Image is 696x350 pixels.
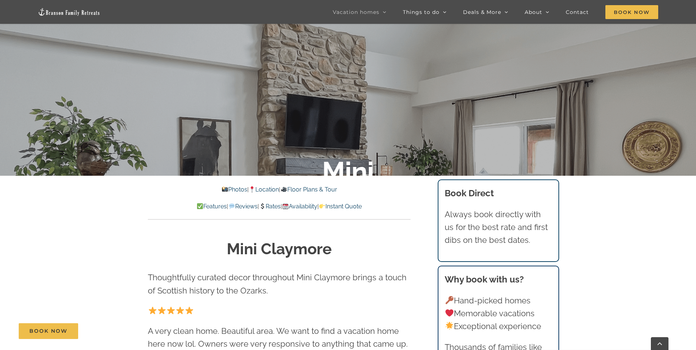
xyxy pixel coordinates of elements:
span: Vacation homes [333,10,379,15]
b: Mini Claymore [287,156,409,218]
p: Hand-picked homes Memorable vacations Exceptional experience [445,294,552,333]
span: Things to do [403,10,440,15]
img: 🎥 [281,186,287,192]
span: About [525,10,542,15]
img: 💬 [229,203,235,209]
img: ⭐️ [167,306,175,314]
span: Deals & More [463,10,501,15]
p: Always book directly with us for the best rate and first dibs on the best dates. [445,208,552,247]
a: Instant Quote [319,203,362,210]
img: Branson Family Retreats Logo [38,8,100,16]
h1: Mini Claymore [148,238,411,260]
img: ✅ [197,203,203,209]
img: 🔑 [445,296,453,304]
img: 💲 [259,203,265,209]
a: Book Now [19,323,78,339]
a: Availability [282,203,317,210]
span: Book Now [29,328,68,334]
p: | | | | [148,202,411,211]
img: 📆 [283,203,288,209]
a: Location [249,186,279,193]
b: Book Direct [445,188,494,198]
img: 📸 [222,186,228,192]
span: Book Now [605,5,658,19]
img: ⭐️ [185,306,193,314]
span: Contact [566,10,589,15]
p: Thoughtfully curated decor throughout Mini Claymore brings a touch of Scottish history to the Oza... [148,271,411,297]
a: Photos [222,186,247,193]
p: | | [148,185,411,194]
a: Floor Plans & Tour [280,186,337,193]
h3: Why book with us? [445,273,552,286]
img: 👉 [319,203,325,209]
a: Features [197,203,227,210]
a: Reviews [228,203,257,210]
img: ⭐️ [149,306,157,314]
img: ⭐️ [158,306,166,314]
img: ⭐️ [176,306,184,314]
img: 🌟 [445,322,453,330]
a: Rates [259,203,281,210]
img: 📍 [249,186,255,192]
img: ❤️ [445,309,453,317]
